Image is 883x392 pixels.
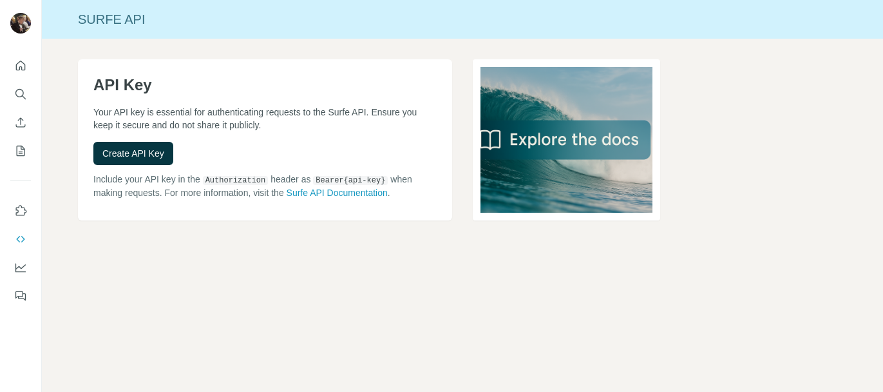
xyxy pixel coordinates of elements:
p: Include your API key in the header as when making requests. For more information, visit the . [93,173,437,199]
button: Quick start [10,54,31,77]
div: Surfe API [42,10,883,28]
h1: API Key [93,75,437,95]
button: My lists [10,139,31,162]
button: Use Surfe on LinkedIn [10,199,31,222]
button: Feedback [10,284,31,308]
p: Your API key is essential for authenticating requests to the Surfe API. Ensure you keep it secure... [93,106,437,132]
button: Use Surfe API [10,228,31,251]
button: Dashboard [10,256,31,279]
code: Authorization [203,176,269,185]
button: Enrich CSV [10,111,31,134]
span: Create API Key [102,147,164,160]
button: Search [10,83,31,106]
code: Bearer {api-key} [313,176,388,185]
img: Avatar [10,13,31,34]
a: Surfe API Documentation [287,188,388,198]
button: Create API Key [93,142,173,165]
